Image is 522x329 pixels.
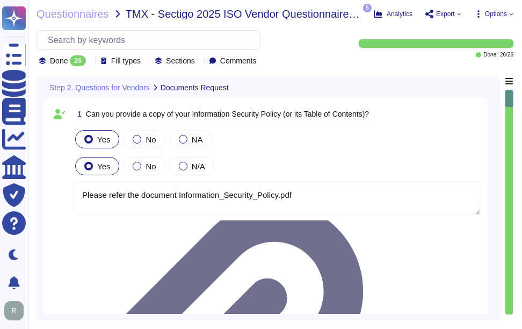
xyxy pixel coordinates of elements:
img: user [4,301,24,320]
span: Documents Request [161,84,229,91]
span: Export [436,11,455,17]
span: Questionnaires [37,9,109,19]
button: user [2,299,31,323]
span: TMX - Sectigo 2025 ISO Vendor Questionnaire sent [126,9,361,19]
span: NA [192,135,203,144]
span: N/A [192,162,205,171]
span: No [146,162,156,171]
div: 26 [70,55,85,66]
span: Done [50,57,68,65]
span: Options [485,11,507,17]
span: Sections [166,57,195,65]
span: No [146,135,156,144]
span: 26 / 26 [500,52,513,58]
textarea: Please refer the document Information_Security_Policy.pdf [73,182,481,215]
span: Comments [220,57,257,65]
button: Analytics [374,10,412,18]
span: 1 [73,110,82,118]
input: Search by keywords [42,31,260,49]
span: Done: [483,52,498,58]
span: Fill types [111,57,141,65]
span: Can you provide a copy of your Information Security Policy (or its Table of Contents)? [86,110,369,118]
span: 5 [363,4,372,12]
span: Analytics [387,11,412,17]
span: Yes [97,135,110,144]
span: Yes [97,162,110,171]
span: Step 2. Questions for Vendors [49,84,150,91]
